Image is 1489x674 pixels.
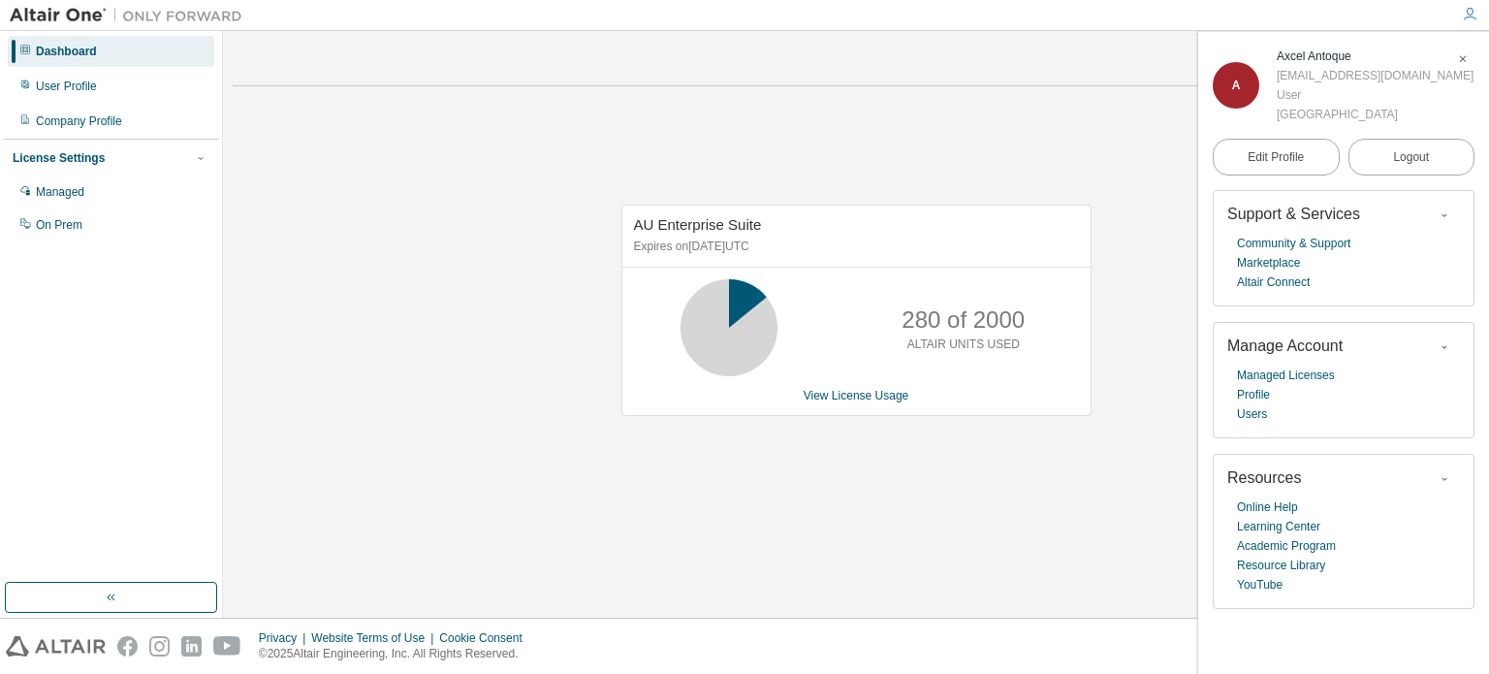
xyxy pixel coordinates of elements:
[1277,47,1473,66] div: Axcel Antoque
[311,630,439,646] div: Website Terms of Use
[1237,273,1310,292] a: Altair Connect
[804,389,909,402] a: View License Usage
[10,6,252,25] img: Altair One
[1393,147,1429,167] span: Logout
[36,113,122,129] div: Company Profile
[634,239,1074,255] p: Expires on [DATE] UTC
[1248,149,1304,165] span: Edit Profile
[36,44,97,59] div: Dashboard
[1237,234,1350,253] a: Community & Support
[1348,139,1475,176] button: Logout
[1237,385,1270,404] a: Profile
[36,217,82,233] div: On Prem
[634,216,762,233] span: AU Enterprise Suite
[1227,469,1301,486] span: Resources
[1237,556,1325,575] a: Resource Library
[117,636,138,657] img: facebook.svg
[1213,139,1340,176] a: Edit Profile
[6,636,106,657] img: altair_logo.svg
[1237,517,1320,536] a: Learning Center
[1237,497,1298,517] a: Online Help
[36,184,84,200] div: Managed
[1237,404,1267,424] a: Users
[1237,253,1300,273] a: Marketplace
[902,304,1025,337] p: 280 of 2000
[1227,206,1360,222] span: Support & Services
[1232,79,1241,92] span: A
[907,337,1020,353] p: ALTAIR UNITS USED
[1237,536,1336,556] a: Academic Program
[1277,85,1473,105] div: User
[1237,575,1283,594] a: YouTube
[36,79,97,94] div: User Profile
[259,630,311,646] div: Privacy
[1237,366,1335,385] a: Managed Licenses
[1227,337,1343,354] span: Manage Account
[1277,66,1473,85] div: [EMAIL_ADDRESS][DOMAIN_NAME]
[13,150,105,166] div: License Settings
[213,636,241,657] img: youtube.svg
[259,646,534,662] p: © 2025 Altair Engineering, Inc. All Rights Reserved.
[439,630,533,646] div: Cookie Consent
[181,636,202,657] img: linkedin.svg
[1277,105,1473,124] div: [GEOGRAPHIC_DATA]
[149,636,170,657] img: instagram.svg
